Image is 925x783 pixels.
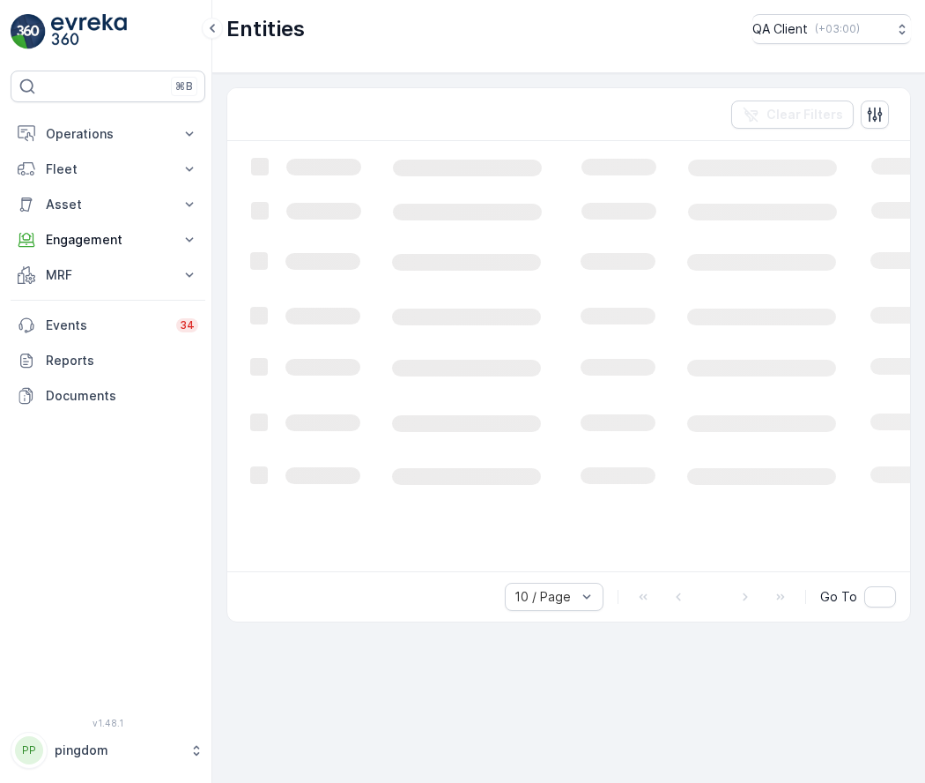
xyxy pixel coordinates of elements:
p: ( +03:00 ) [815,22,860,36]
a: Events34 [11,308,205,343]
img: logo_light-DOdMpM7g.png [51,14,127,49]
p: pingdom [55,742,181,759]
button: Asset [11,187,205,222]
img: logo [11,14,46,49]
p: Clear Filters [766,106,843,123]
button: Operations [11,116,205,152]
span: Go To [820,588,857,606]
p: Operations [46,125,170,143]
button: MRF [11,257,205,293]
p: Documents [46,387,198,405]
p: QA Client [752,20,808,38]
a: Reports [11,343,205,378]
p: Entities [226,15,305,43]
p: MRF [46,266,170,284]
p: Engagement [46,231,170,249]
button: Engagement [11,222,205,257]
p: 34 [180,318,195,332]
p: ⌘B [175,79,193,93]
p: Fleet [46,160,170,178]
button: Fleet [11,152,205,187]
p: Events [46,317,166,334]
div: PP [15,736,43,764]
p: Asset [46,196,170,213]
p: Reports [46,352,198,369]
span: v 1.48.1 [11,718,205,728]
button: PPpingdom [11,732,205,769]
button: QA Client(+03:00) [752,14,911,44]
button: Clear Filters [731,101,854,129]
a: Documents [11,378,205,414]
